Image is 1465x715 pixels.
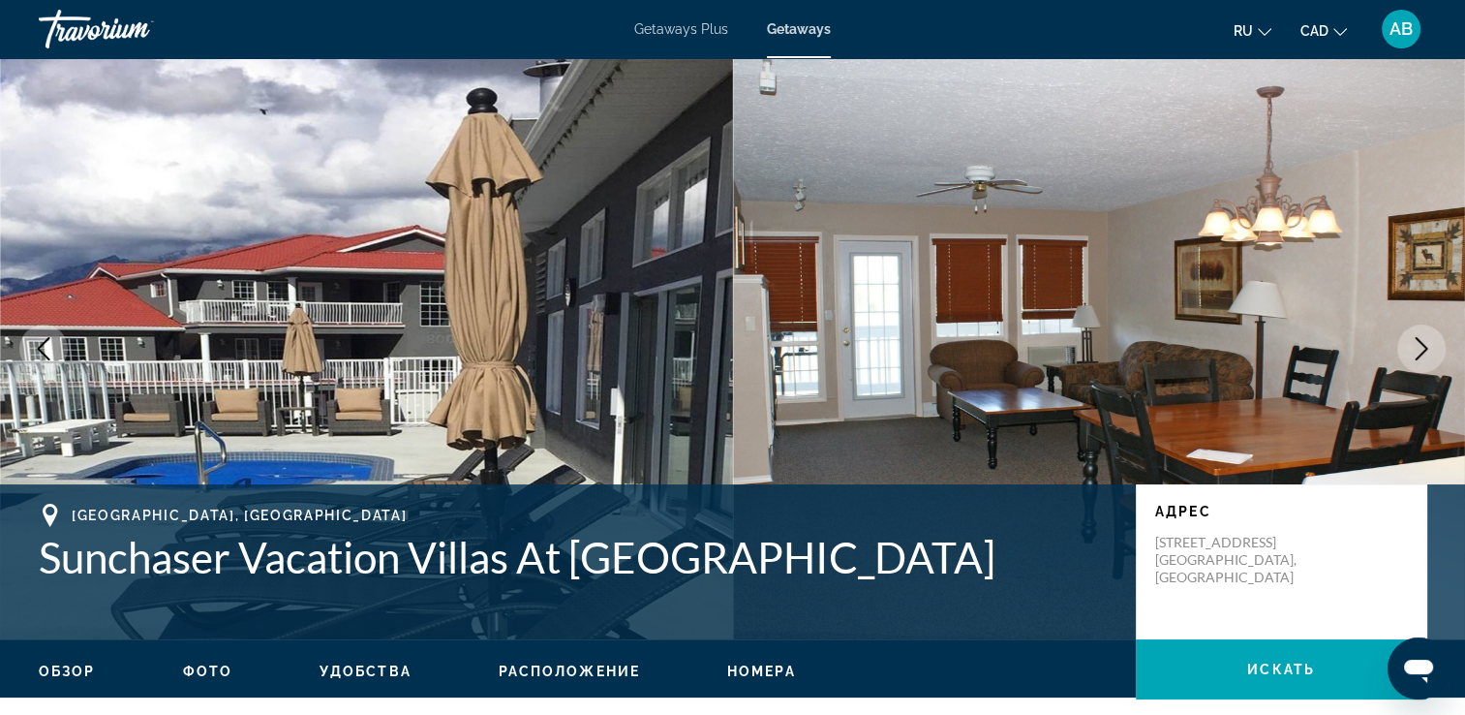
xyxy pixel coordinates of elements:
[72,508,407,523] span: [GEOGRAPHIC_DATA], [GEOGRAPHIC_DATA]
[1155,504,1407,519] p: Адрес
[1300,23,1328,39] span: CAD
[499,663,640,680] button: Расположение
[39,4,232,54] a: Travorium
[767,21,831,37] a: Getaways
[1389,19,1413,39] span: AB
[183,664,232,679] span: Фото
[1234,23,1253,39] span: ru
[39,532,1116,582] h1: Sunchaser Vacation Villas At [GEOGRAPHIC_DATA]
[183,663,232,680] button: Фото
[1376,9,1426,49] button: User Menu
[1155,534,1310,586] p: [STREET_ADDRESS] [GEOGRAPHIC_DATA], [GEOGRAPHIC_DATA]
[19,325,68,373] button: Previous image
[1388,637,1450,699] iframe: Кнопка запуска окна обмена сообщениями
[320,663,412,680] button: Удобства
[1300,16,1347,45] button: Change currency
[727,664,796,679] span: Номера
[1247,662,1315,677] span: искать
[499,664,640,679] span: Расположение
[1234,16,1271,45] button: Change language
[39,663,96,680] button: Обзор
[1136,639,1426,699] button: искать
[320,664,412,679] span: Удобства
[634,21,728,37] a: Getaways Plus
[727,663,796,680] button: Номера
[39,664,96,679] span: Обзор
[1397,325,1446,373] button: Next image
